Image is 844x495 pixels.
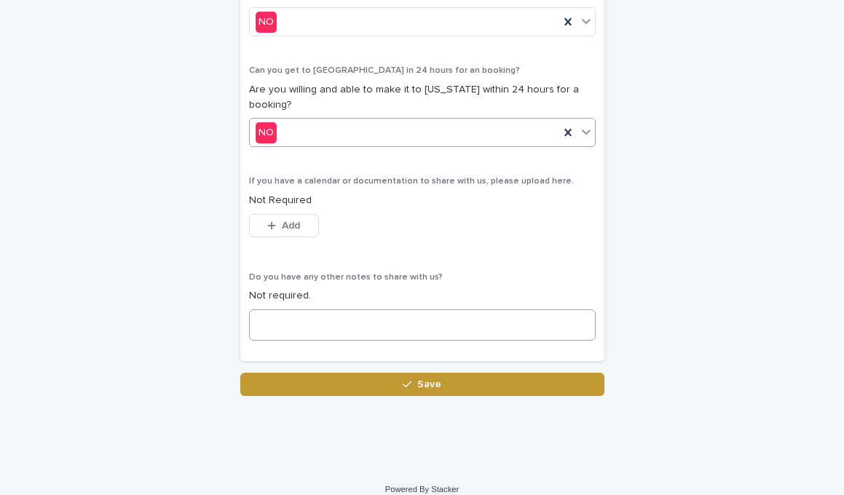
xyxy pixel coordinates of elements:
[249,214,319,237] button: Add
[240,373,604,396] button: Save
[385,485,459,494] a: Powered By Stacker
[249,66,520,75] span: Can you get to [GEOGRAPHIC_DATA] in 24 hours for an booking?
[256,12,277,33] div: NO
[249,177,574,186] span: If you have a calendar or documentation to share with us, please upload here.
[249,82,596,113] p: Are you willing and able to make it to [US_STATE] within 24 hours for a booking?
[249,273,443,282] span: Do you have any other notes to share with us?
[417,379,441,389] span: Save
[256,122,277,143] div: NO
[249,193,596,208] p: Not Required
[282,221,300,231] span: Add
[249,288,596,304] p: Not required.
